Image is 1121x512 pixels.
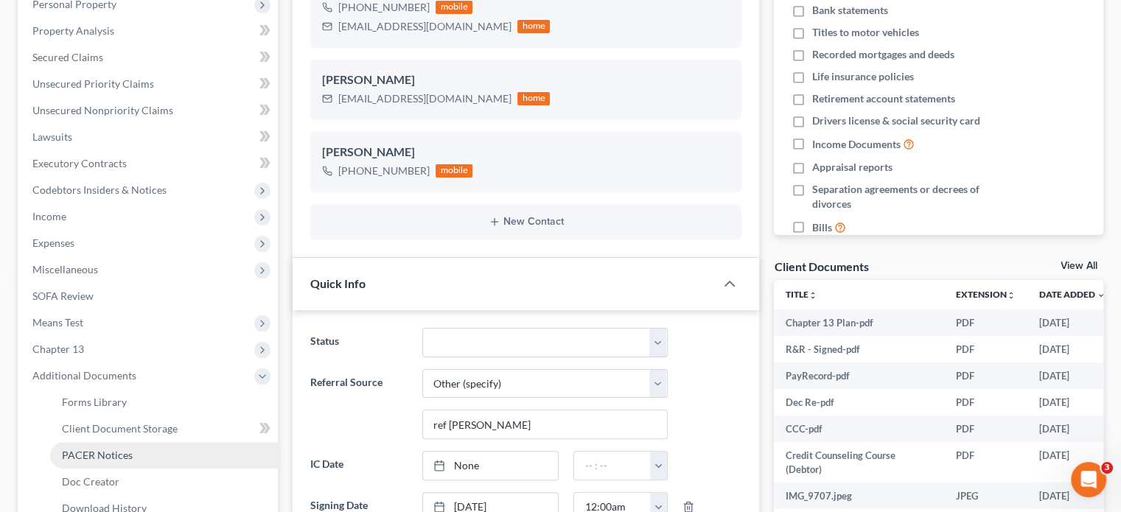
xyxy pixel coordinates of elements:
[32,104,173,116] span: Unsecured Nonpriority Claims
[62,475,119,488] span: Doc Creator
[62,449,133,461] span: PACER Notices
[21,150,278,177] a: Executory Contracts
[812,220,832,235] span: Bills
[812,25,919,40] span: Titles to motor vehicles
[812,3,888,18] span: Bank statements
[32,77,154,90] span: Unsecured Priority Claims
[1027,415,1117,442] td: [DATE]
[774,442,944,483] td: Credit Counseling Course (Debtor)
[436,164,472,178] div: mobile
[32,263,98,276] span: Miscellaneous
[574,452,651,480] input: -- : --
[1027,483,1117,509] td: [DATE]
[774,483,944,509] td: IMG_9707.jpeg
[21,44,278,71] a: Secured Claims
[944,389,1027,415] td: PDF
[956,289,1016,300] a: Extensionunfold_more
[812,137,901,152] span: Income Documents
[32,210,66,222] span: Income
[1027,309,1117,336] td: [DATE]
[1027,336,1117,362] td: [DATE]
[62,422,178,435] span: Client Document Storage
[21,71,278,97] a: Unsecured Priority Claims
[944,483,1027,509] td: JPEG
[812,91,955,106] span: Retirement account statements
[32,183,167,196] span: Codebtors Insiders & Notices
[774,389,944,415] td: Dec Re-pdf
[50,442,278,469] a: PACER Notices
[32,343,84,355] span: Chapter 13
[809,291,817,300] i: unfold_more
[1097,291,1106,300] i: expand_more
[32,369,136,382] span: Additional Documents
[322,216,730,228] button: New Contact
[774,336,944,362] td: R&R - Signed-pdf
[436,1,472,14] div: mobile
[1071,462,1106,497] iframe: Intercom live chat
[32,51,103,63] span: Secured Claims
[517,92,550,105] div: home
[303,451,414,480] label: IC Date
[338,91,511,106] div: [EMAIL_ADDRESS][DOMAIN_NAME]
[1061,261,1097,271] a: View All
[944,442,1027,483] td: PDF
[944,309,1027,336] td: PDF
[322,71,730,89] div: [PERSON_NAME]
[774,415,944,442] td: CCC-pdf
[1027,389,1117,415] td: [DATE]
[50,415,278,442] a: Client Document Storage
[338,164,430,178] div: [PHONE_NUMBER]
[32,130,72,143] span: Lawsuits
[32,24,114,37] span: Property Analysis
[32,290,94,302] span: SOFA Review
[32,236,74,249] span: Expenses
[21,18,278,44] a: Property Analysis
[322,144,730,161] div: [PERSON_NAME]
[21,283,278,309] a: SOFA Review
[812,160,893,175] span: Appraisal reports
[32,316,83,329] span: Means Test
[423,410,667,438] input: Other Referral Source
[303,328,414,357] label: Status
[338,19,511,34] div: [EMAIL_ADDRESS][DOMAIN_NAME]
[1027,362,1117,389] td: [DATE]
[50,469,278,495] a: Doc Creator
[21,124,278,150] a: Lawsuits
[1027,442,1117,483] td: [DATE]
[423,452,559,480] a: None
[50,389,278,415] a: Forms Library
[310,276,366,290] span: Quick Info
[774,259,868,274] div: Client Documents
[62,396,127,408] span: Forms Library
[812,47,954,62] span: Recorded mortgages and deeds
[303,369,414,440] label: Referral Source
[812,69,914,84] span: Life insurance policies
[1039,289,1106,300] a: Date Added expand_more
[812,113,980,128] span: Drivers license & social security card
[944,362,1027,389] td: PDF
[774,362,944,389] td: PayRecord-pdf
[517,20,550,33] div: home
[944,415,1027,442] td: PDF
[32,157,127,169] span: Executory Contracts
[1101,462,1113,474] span: 3
[1007,291,1016,300] i: unfold_more
[812,182,1008,211] span: Separation agreements or decrees of divorces
[786,289,817,300] a: Titleunfold_more
[774,309,944,336] td: Chapter 13 Plan-pdf
[944,336,1027,362] td: PDF
[21,97,278,124] a: Unsecured Nonpriority Claims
